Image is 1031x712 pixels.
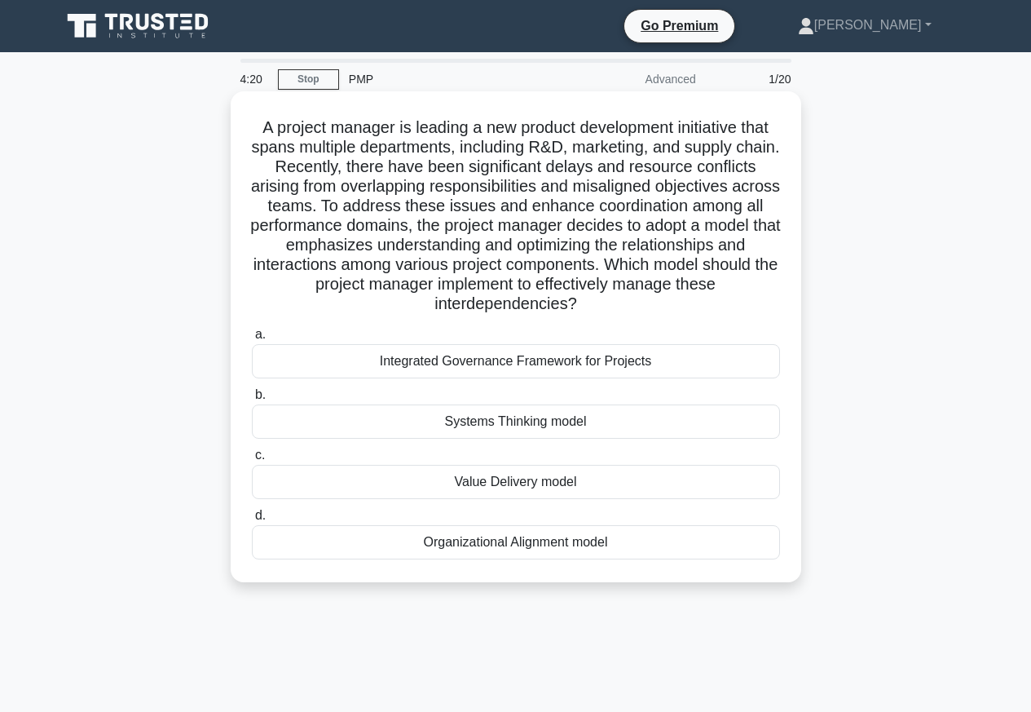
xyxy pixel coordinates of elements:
div: Systems Thinking model [252,405,780,439]
div: PMP [339,63,563,95]
div: Organizational Alignment model [252,525,780,559]
a: Go Premium [631,15,728,36]
span: b. [255,387,266,401]
span: c. [255,448,265,462]
a: [PERSON_NAME] [759,9,971,42]
span: d. [255,508,266,522]
div: 4:20 [231,63,278,95]
span: a. [255,327,266,341]
h5: A project manager is leading a new product development initiative that spans multiple departments... [250,117,782,315]
div: 1/20 [706,63,801,95]
div: Value Delivery model [252,465,780,499]
div: Advanced [563,63,706,95]
a: Stop [278,69,339,90]
div: Integrated Governance Framework for Projects [252,344,780,378]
